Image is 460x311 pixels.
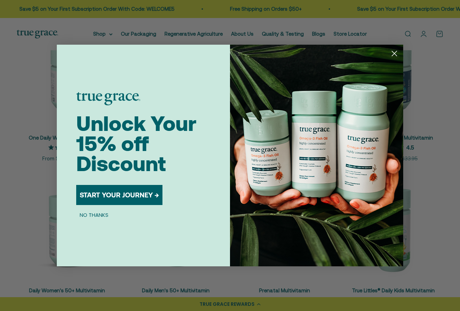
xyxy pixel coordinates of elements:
span: Unlock Your 15% off Discount [76,112,196,176]
button: Close dialog [388,47,400,60]
button: NO THANKS [76,211,112,219]
img: logo placeholder [76,92,140,105]
button: START YOUR JOURNEY → [76,185,162,205]
img: 098727d5-50f8-4f9b-9554-844bb8da1403.jpeg [230,45,403,266]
